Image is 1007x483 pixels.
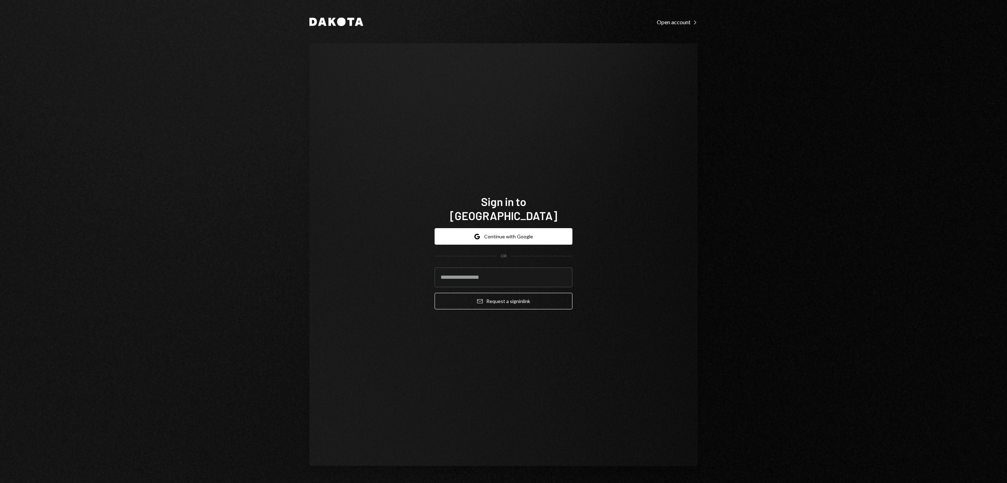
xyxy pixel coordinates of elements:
[657,18,698,26] a: Open account
[657,19,698,26] div: Open account
[435,293,572,309] button: Request a signinlink
[501,253,507,259] div: OR
[435,228,572,245] button: Continue with Google
[435,194,572,223] h1: Sign in to [GEOGRAPHIC_DATA]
